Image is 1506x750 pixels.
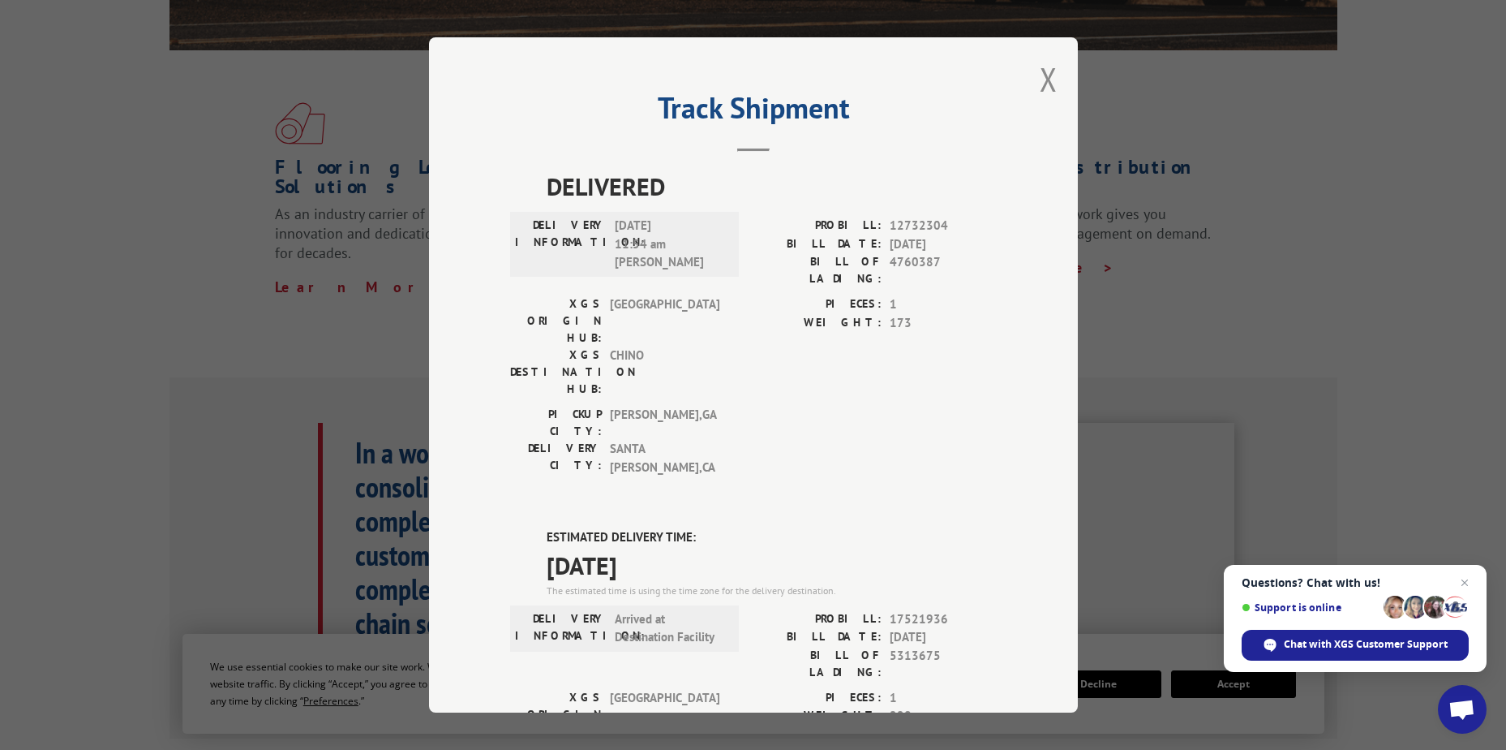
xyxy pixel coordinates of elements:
[890,253,997,287] span: 4760387
[753,314,882,333] label: WEIGHT:
[1455,573,1474,593] span: Close chat
[547,168,997,205] span: DELIVERED
[890,295,997,314] span: 1
[615,610,724,647] span: Arrived at Destination Facility
[510,689,602,740] label: XGS ORIGIN HUB:
[610,406,719,440] span: [PERSON_NAME] , GA
[515,217,607,272] label: DELIVERY INFORMATION:
[1242,630,1469,661] div: Chat with XGS Customer Support
[1040,58,1058,101] button: Close modal
[890,217,997,235] span: 12732304
[510,347,602,398] label: XGS DESTINATION HUB:
[753,628,882,647] label: BILL DATE:
[753,647,882,681] label: BILL OF LADING:
[890,610,997,629] span: 17521936
[753,689,882,708] label: PIECES:
[610,347,719,398] span: CHINO
[890,628,997,647] span: [DATE]
[890,647,997,681] span: 5313675
[1284,637,1448,652] span: Chat with XGS Customer Support
[753,295,882,314] label: PIECES:
[890,314,997,333] span: 173
[515,610,607,647] label: DELIVERY INFORMATION:
[510,295,602,347] label: XGS ORIGIN HUB:
[547,584,997,598] div: The estimated time is using the time zone for the delivery destination.
[890,235,997,254] span: [DATE]
[753,235,882,254] label: BILL DATE:
[753,253,882,287] label: BILL OF LADING:
[547,547,997,584] span: [DATE]
[547,528,997,547] label: ESTIMATED DELIVERY TIME:
[610,440,719,476] span: SANTA [PERSON_NAME] , CA
[890,707,997,726] span: 220
[753,217,882,235] label: PROBILL:
[510,406,602,440] label: PICKUP CITY:
[890,689,997,708] span: 1
[1438,685,1487,734] div: Open chat
[510,440,602,476] label: DELIVERY CITY:
[610,295,719,347] span: [GEOGRAPHIC_DATA]
[510,97,997,127] h2: Track Shipment
[615,217,724,272] span: [DATE] 11:54 am [PERSON_NAME]
[1242,576,1469,589] span: Questions? Chat with us!
[753,707,882,726] label: WEIGHT:
[610,689,719,740] span: [GEOGRAPHIC_DATA]
[1242,601,1378,614] span: Support is online
[753,610,882,629] label: PROBILL:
